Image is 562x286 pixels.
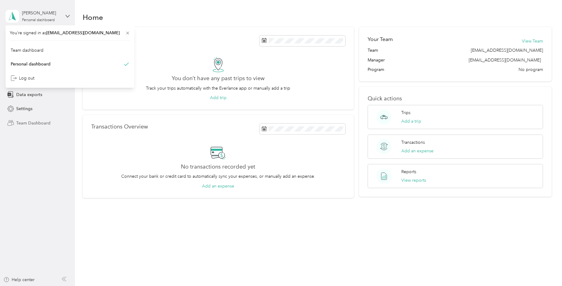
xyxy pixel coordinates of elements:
[528,252,562,286] iframe: Everlance-gr Chat Button Frame
[22,18,55,22] div: Personal dashboard
[10,30,130,36] span: You’re signed in as
[401,169,416,175] p: Reports
[83,14,103,20] h1: Home
[368,35,393,43] h2: Your Team
[11,75,34,81] div: Log out
[46,30,120,35] span: [EMAIL_ADDRESS][DOMAIN_NAME]
[202,183,234,189] button: Add an expense
[401,148,433,154] button: Add an expense
[121,173,315,180] p: Connect your bank or credit card to automatically sync your expenses, or manually add an expense.
[522,38,543,44] button: View Team
[519,66,543,73] span: No program
[172,75,264,82] h2: You don’t have any past trips to view
[368,95,543,102] p: Quick actions
[3,277,35,283] button: Help center
[181,164,255,170] h2: No transactions recorded yet
[368,66,384,73] span: Program
[401,177,426,184] button: View reports
[401,118,421,124] button: Add a trip
[471,47,543,54] span: [EMAIL_ADDRESS][DOMAIN_NAME]
[368,47,378,54] span: Team
[16,120,51,126] span: Team Dashboard
[401,139,425,146] p: Transactions
[11,61,51,67] div: Personal dashboard
[91,124,148,130] p: Transactions Overview
[146,85,290,91] p: Track your trips automatically with the Everlance app or manually add a trip
[210,95,227,101] button: Add trip
[11,47,43,54] div: Team dashboard
[401,110,410,116] p: Trips
[16,91,42,98] span: Data exports
[22,10,60,16] div: [PERSON_NAME]
[368,57,385,63] span: Manager
[469,58,541,63] span: [EMAIL_ADDRESS][DOMAIN_NAME]
[16,106,32,112] span: Settings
